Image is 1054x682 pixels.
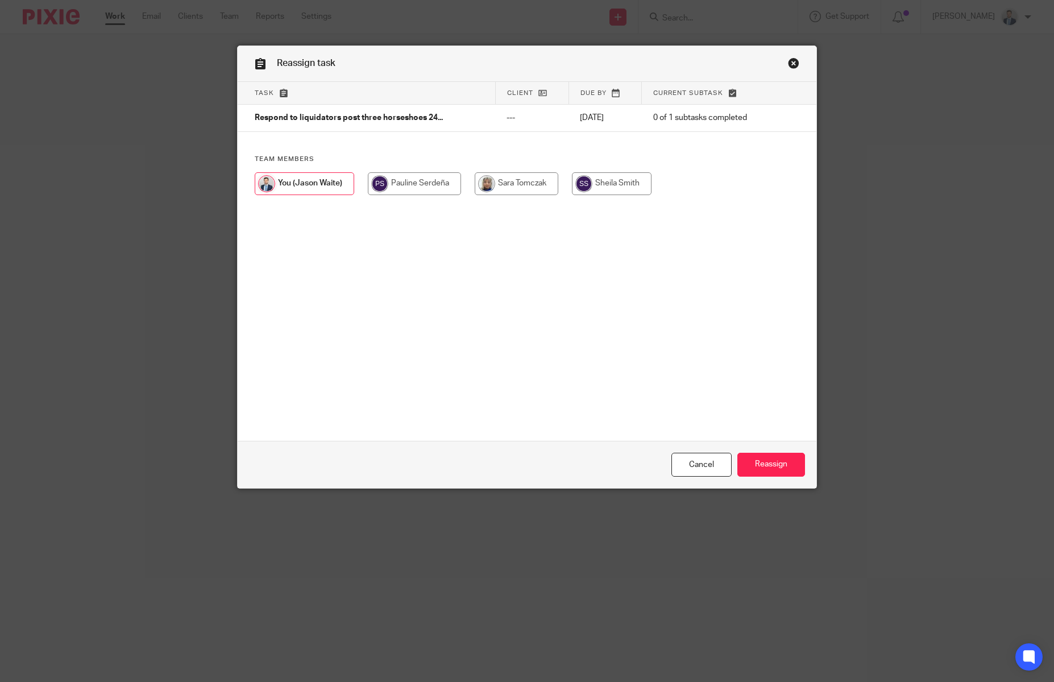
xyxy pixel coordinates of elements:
span: Due by [580,90,607,96]
span: Current subtask [653,90,723,96]
span: Respond to liquidators post three horseshoes 24... [255,114,443,122]
td: 0 of 1 subtasks completed [642,105,777,132]
h4: Team members [255,155,799,164]
span: Task [255,90,274,96]
span: Reassign task [277,59,335,68]
p: --- [507,112,557,123]
span: Client [507,90,533,96]
a: Close this dialog window [671,453,732,477]
p: [DATE] [580,112,630,123]
a: Close this dialog window [788,57,799,73]
input: Reassign [737,453,805,477]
